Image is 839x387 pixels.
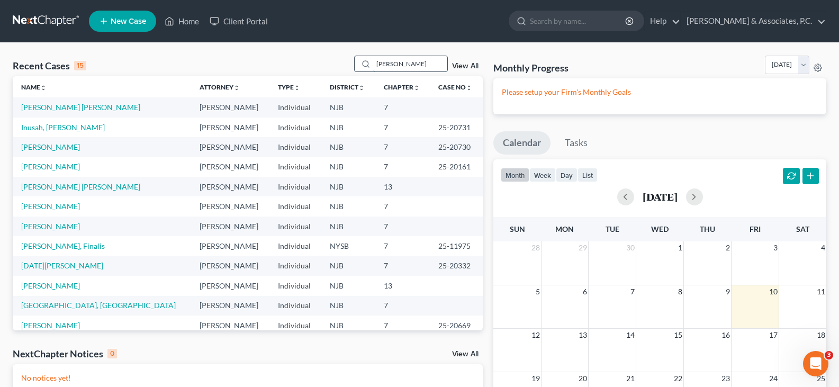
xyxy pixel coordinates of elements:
[677,241,683,254] span: 1
[191,296,270,316] td: [PERSON_NAME]
[606,224,619,233] span: Tue
[321,157,375,177] td: NJB
[673,372,683,385] span: 22
[493,131,551,155] a: Calendar
[750,224,761,233] span: Fri
[555,224,574,233] span: Mon
[321,236,375,256] td: NYSB
[269,97,321,117] td: Individual
[294,85,300,91] i: unfold_more
[111,17,146,25] span: New Case
[501,168,529,182] button: month
[768,285,779,298] span: 10
[772,241,779,254] span: 3
[430,118,483,137] td: 25-20731
[430,157,483,177] td: 25-20161
[375,256,430,276] td: 7
[555,131,597,155] a: Tasks
[375,196,430,216] td: 7
[816,329,826,341] span: 18
[269,296,321,316] td: Individual
[269,196,321,216] td: Individual
[375,316,430,335] td: 7
[21,103,140,112] a: [PERSON_NAME] [PERSON_NAME]
[768,372,779,385] span: 24
[191,137,270,157] td: [PERSON_NAME]
[529,168,556,182] button: week
[13,59,86,72] div: Recent Cases
[269,236,321,256] td: Individual
[629,285,636,298] span: 7
[21,182,140,191] a: [PERSON_NAME] [PERSON_NAME]
[269,177,321,196] td: Individual
[21,261,103,270] a: [DATE][PERSON_NAME]
[677,285,683,298] span: 8
[681,12,826,31] a: [PERSON_NAME] & Associates, P.C.
[375,137,430,157] td: 7
[373,56,447,71] input: Search by name...
[645,12,680,31] a: Help
[578,372,588,385] span: 20
[21,202,80,211] a: [PERSON_NAME]
[530,241,541,254] span: 28
[233,85,240,91] i: unfold_more
[21,373,474,383] p: No notices yet!
[651,224,669,233] span: Wed
[269,316,321,335] td: Individual
[321,296,375,316] td: NJB
[643,191,678,202] h2: [DATE]
[820,241,826,254] span: 4
[269,256,321,276] td: Individual
[625,241,636,254] span: 30
[582,285,588,298] span: 6
[768,329,779,341] span: 17
[191,276,270,295] td: [PERSON_NAME]
[358,85,365,91] i: unfold_more
[21,162,80,171] a: [PERSON_NAME]
[191,118,270,137] td: [PERSON_NAME]
[269,276,321,295] td: Individual
[21,123,105,132] a: Inusah, [PERSON_NAME]
[452,350,479,358] a: View All
[321,217,375,236] td: NJB
[375,296,430,316] td: 7
[107,349,117,358] div: 0
[40,85,47,91] i: unfold_more
[493,61,569,74] h3: Monthly Progress
[700,224,715,233] span: Thu
[191,177,270,196] td: [PERSON_NAME]
[375,276,430,295] td: 13
[321,137,375,157] td: NJB
[816,372,826,385] span: 25
[556,168,578,182] button: day
[578,241,588,254] span: 29
[673,329,683,341] span: 15
[375,118,430,137] td: 7
[375,97,430,117] td: 7
[452,62,479,70] a: View All
[191,97,270,117] td: [PERSON_NAME]
[321,316,375,335] td: NJB
[321,276,375,295] td: NJB
[535,285,541,298] span: 5
[816,285,826,298] span: 11
[466,85,472,91] i: unfold_more
[13,347,117,360] div: NextChapter Notices
[278,83,300,91] a: Typeunfold_more
[21,83,47,91] a: Nameunfold_more
[74,61,86,70] div: 15
[578,168,598,182] button: list
[796,224,809,233] span: Sat
[200,83,240,91] a: Attorneyunfold_more
[375,157,430,177] td: 7
[720,329,731,341] span: 16
[321,196,375,216] td: NJB
[384,83,420,91] a: Chapterunfold_more
[321,256,375,276] td: NJB
[530,329,541,341] span: 12
[502,87,818,97] p: Please setup your Firm's Monthly Goals
[625,372,636,385] span: 21
[191,196,270,216] td: [PERSON_NAME]
[21,321,80,330] a: [PERSON_NAME]
[269,157,321,177] td: Individual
